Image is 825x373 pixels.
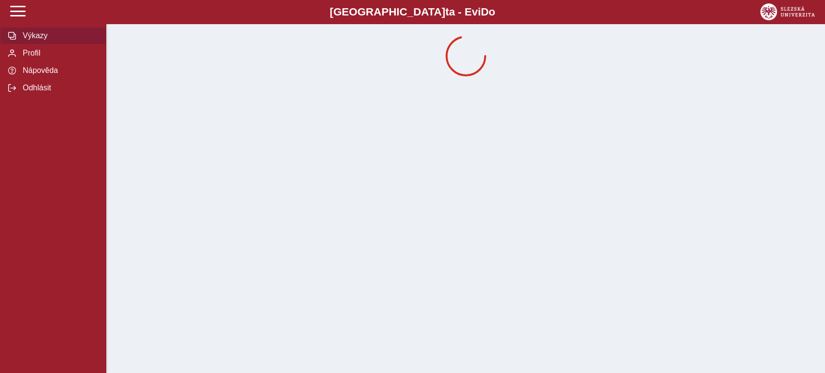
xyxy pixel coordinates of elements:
span: Výkazy [20,31,98,40]
img: logo_web_su.png [760,3,815,20]
b: [GEOGRAPHIC_DATA] a - Evi [29,6,796,18]
span: o [489,6,495,18]
span: Profil [20,49,98,57]
span: Nápověda [20,66,98,75]
span: t [445,6,449,18]
span: Odhlásit [20,84,98,92]
span: D [481,6,489,18]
